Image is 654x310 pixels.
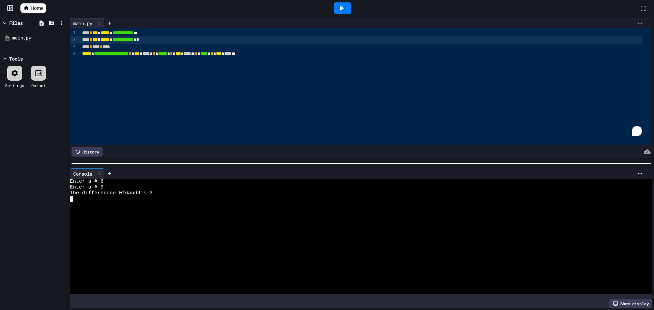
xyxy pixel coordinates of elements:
span: The differencee 0f6and9is-3 [70,190,153,196]
div: main.py [12,35,65,42]
div: Files [9,19,23,27]
div: To enrich screen reader interactions, please activate Accessibility in Grammarly extension settings [80,28,652,145]
div: Output [31,82,46,88]
span: Home [31,5,43,12]
div: Show display [609,299,652,308]
div: Settings [5,82,24,88]
div: 4 [70,50,77,57]
div: 1 [70,30,77,36]
div: Console [70,168,104,179]
div: 2 [70,36,77,43]
div: Console [70,170,96,177]
a: Home [20,3,46,13]
div: Tools [9,55,23,62]
div: History [72,147,103,157]
span: Enter a #:9 [70,184,104,190]
span: Enter a #:6 [70,179,104,184]
div: 3 [70,44,77,50]
div: main.py [70,18,104,28]
div: main.py [70,20,96,27]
